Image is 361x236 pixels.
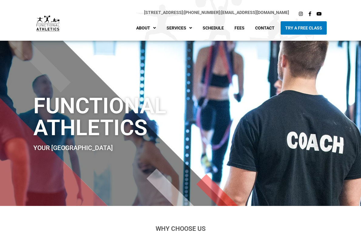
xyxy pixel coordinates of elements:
[230,21,249,35] a: Fees
[33,95,207,139] h1: Functional Athletics
[198,21,228,35] a: Schedule
[33,145,207,151] h2: Your [GEOGRAPHIC_DATA]
[72,9,289,16] p: |
[144,10,183,15] a: [STREET_ADDRESS]
[144,10,184,15] span: |
[251,21,279,35] a: Contact
[162,21,197,35] a: Services
[36,15,59,31] img: default-logo
[221,10,289,15] a: [EMAIL_ADDRESS][DOMAIN_NAME]
[184,10,220,15] a: [PHONE_NUMBER]
[132,21,160,35] a: About
[12,226,349,232] h2: Why Choose Us
[281,21,327,35] a: Try A Free Class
